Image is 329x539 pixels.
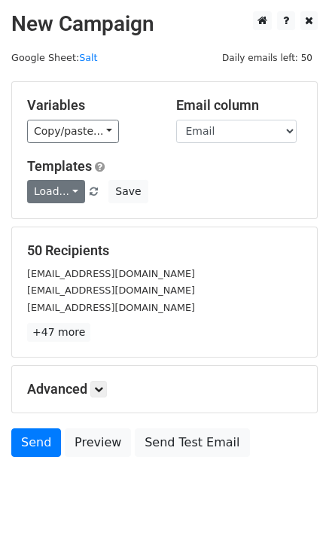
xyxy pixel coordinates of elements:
a: +47 more [27,323,90,342]
a: Salt [79,52,97,63]
a: Load... [27,180,85,203]
a: Send [11,428,61,457]
small: Google Sheet: [11,52,98,63]
span: Daily emails left: 50 [217,50,318,66]
a: Copy/paste... [27,120,119,143]
iframe: Chat Widget [254,467,329,539]
a: Daily emails left: 50 [217,52,318,63]
button: Save [108,180,148,203]
h5: Email column [176,97,303,114]
a: Templates [27,158,92,174]
h5: Advanced [27,381,302,397]
a: Send Test Email [135,428,249,457]
small: [EMAIL_ADDRESS][DOMAIN_NAME] [27,268,195,279]
h2: New Campaign [11,11,318,37]
small: [EMAIL_ADDRESS][DOMAIN_NAME] [27,302,195,313]
a: Preview [65,428,131,457]
small: [EMAIL_ADDRESS][DOMAIN_NAME] [27,285,195,296]
h5: Variables [27,97,154,114]
h5: 50 Recipients [27,242,302,259]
